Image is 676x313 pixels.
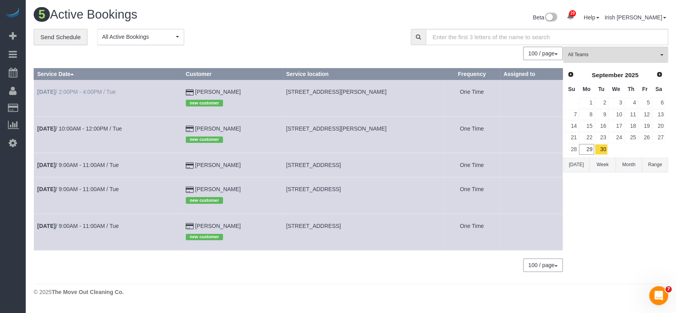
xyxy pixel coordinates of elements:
[182,214,283,250] td: Customer
[34,116,183,153] td: Schedule date
[523,258,563,272] button: 100 / page
[186,197,223,203] span: new customer
[283,177,444,214] td: Service location
[34,68,183,80] th: Service Date
[5,8,21,19] a: Automaid Logo
[444,214,500,250] td: Frequency
[444,116,500,153] td: Frequency
[652,133,665,143] a: 27
[37,186,119,192] a: [DATE]/ 9:00AM - 11:00AM / Tue
[595,133,608,143] a: 23
[34,80,183,116] td: Schedule date
[524,47,563,60] nav: Pagination navigation
[186,137,223,143] span: new customer
[605,14,666,21] a: Irish [PERSON_NAME]
[625,133,638,143] a: 25
[649,286,668,305] iframe: Intercom live chat
[595,98,608,108] a: 2
[286,89,387,95] span: [STREET_ADDRESS][PERSON_NAME]
[195,125,241,132] a: [PERSON_NAME]
[444,68,500,80] th: Frequency
[579,109,594,120] a: 8
[283,68,444,80] th: Service location
[544,13,557,23] img: New interface
[97,29,184,45] button: All Active Bookings
[500,214,563,250] td: Assigned to
[625,121,638,131] a: 18
[195,223,241,229] a: [PERSON_NAME]
[34,7,50,22] span: 5
[500,80,563,116] td: Assigned to
[500,177,563,214] td: Assigned to
[563,157,589,172] button: [DATE]
[283,116,444,153] td: Service location
[565,109,578,120] a: 7
[286,186,341,192] span: [STREET_ADDRESS]
[625,72,638,78] span: 2025
[195,89,241,95] a: [PERSON_NAME]
[563,47,668,59] ol: All Teams
[34,214,183,250] td: Schedule date
[567,71,574,78] span: Prev
[608,98,623,108] a: 3
[638,98,651,108] a: 5
[628,86,634,92] span: Thursday
[595,109,608,120] a: 9
[34,177,183,214] td: Schedule date
[565,133,578,143] a: 21
[533,14,557,21] a: Beta
[592,72,623,78] span: September
[584,14,599,21] a: Help
[598,86,604,92] span: Tuesday
[579,144,594,155] a: 29
[186,224,194,229] i: Credit Card Payment
[444,153,500,177] td: Frequency
[186,187,194,193] i: Credit Card Payment
[186,126,194,132] i: Credit Card Payment
[182,177,283,214] td: Customer
[37,223,119,229] a: [DATE]/ 9:00AM - 11:00AM / Tue
[51,289,124,295] strong: The Move Out Cleaning Co.
[37,162,55,168] b: [DATE]
[612,86,620,92] span: Wednesday
[286,162,341,168] span: [STREET_ADDRESS]
[638,121,651,131] a: 19
[652,98,665,108] a: 6
[37,89,116,95] a: [DATE]/ 2:00PM - 4:00PM / Tue
[563,47,668,63] button: All Teams
[34,153,183,177] td: Schedule date
[195,162,241,168] a: [PERSON_NAME]
[426,29,668,45] input: Enter the first 3 letters of the name to search
[642,157,668,172] button: Range
[34,8,345,21] h1: Active Bookings
[37,162,119,168] a: [DATE]/ 9:00AM - 11:00AM / Tue
[563,8,578,25] a: 29
[182,68,283,80] th: Customer
[182,80,283,116] td: Customer
[186,90,194,95] i: Credit Card Payment
[608,109,623,120] a: 10
[579,121,594,131] a: 15
[34,288,668,296] div: © 2025
[186,234,223,240] span: new customer
[523,47,563,60] button: 100 / page
[642,86,647,92] span: Friday
[652,109,665,120] a: 13
[286,125,387,132] span: [STREET_ADDRESS][PERSON_NAME]
[37,125,55,132] b: [DATE]
[656,71,663,78] span: Next
[283,153,444,177] td: Service location
[579,98,594,108] a: 1
[34,29,88,46] a: Send Schedule
[565,144,578,155] a: 28
[37,125,122,132] a: [DATE]/ 10:00AM - 12:00PM / Tue
[102,33,174,41] span: All Active Bookings
[186,100,223,106] span: new customer
[625,98,638,108] a: 4
[500,68,563,80] th: Assigned to
[589,157,615,172] button: Week
[500,116,563,153] td: Assigned to
[583,86,590,92] span: Monday
[186,163,194,169] i: Credit Card Payment
[565,69,576,80] a: Prev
